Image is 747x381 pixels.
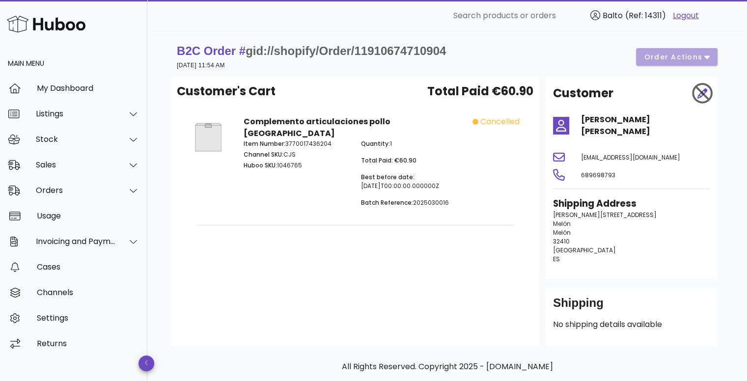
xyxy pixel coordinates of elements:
span: [GEOGRAPHIC_DATA] [553,246,616,254]
img: Product Image [185,116,232,159]
div: Usage [37,211,139,220]
span: Balto [603,10,623,21]
p: [DATE]T00:00:00.000000Z [361,173,467,190]
span: (Ref: 14311) [625,10,666,21]
div: Invoicing and Payments [36,237,116,246]
div: Settings [37,313,139,323]
span: Customer's Cart [177,82,276,100]
span: Best before date: [361,173,415,181]
span: Melón [553,228,571,237]
div: Returns [37,339,139,348]
div: Cases [37,262,139,272]
span: [EMAIL_ADDRESS][DOMAIN_NAME] [581,153,680,162]
strong: B2C Order # [177,44,446,57]
h2: Customer [553,84,613,102]
p: 2025030016 [361,198,467,207]
span: ES [553,255,560,263]
div: Sales [36,160,116,169]
div: Listings [36,109,116,118]
span: 32410 [553,237,570,245]
div: Stock [36,135,116,144]
span: Total Paid €60.90 [427,82,533,100]
span: Quantity: [361,139,390,148]
span: Batch Reference: [361,198,413,207]
span: Huboo SKU: [244,161,277,169]
span: Total Paid: €60.90 [361,156,416,164]
span: [PERSON_NAME][STREET_ADDRESS] [553,211,657,219]
span: 689698793 [581,171,615,179]
a: Logout [673,10,699,22]
div: Channels [37,288,139,297]
div: My Dashboard [37,83,139,93]
h4: [PERSON_NAME] [PERSON_NAME] [581,114,710,137]
p: 1046765 [244,161,349,170]
span: gid://shopify/Order/11910674710904 [246,44,446,57]
span: Item Number: [244,139,285,148]
p: No shipping details available [553,319,710,330]
p: CJS [244,150,349,159]
div: Orders [36,186,116,195]
strong: Complemento articulaciones pollo [GEOGRAPHIC_DATA] [244,116,390,139]
p: 3770017436204 [244,139,349,148]
img: Huboo Logo [7,13,85,34]
p: 1 [361,139,467,148]
span: cancelled [480,116,520,128]
span: Melón [553,219,571,228]
div: Shipping [553,295,710,319]
span: Channel SKU: [244,150,283,159]
h3: Shipping Address [553,197,710,211]
p: All Rights Reserved. Copyright 2025 - [DOMAIN_NAME] [179,361,716,373]
small: [DATE] 11:54 AM [177,62,225,69]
